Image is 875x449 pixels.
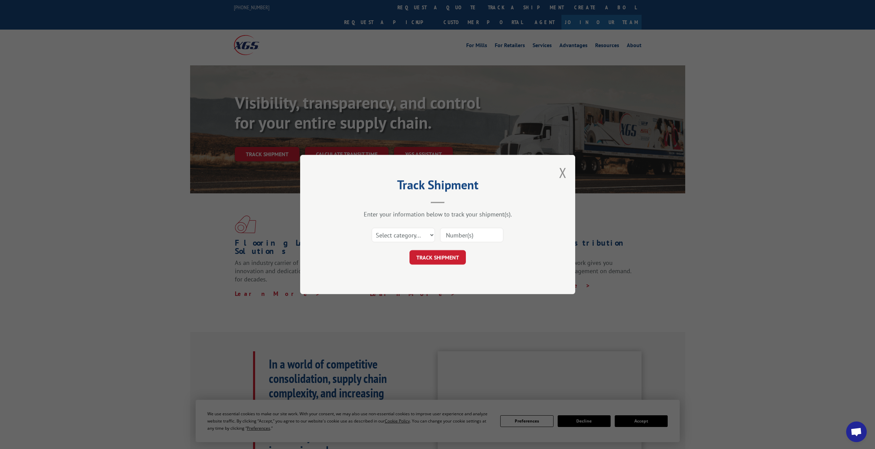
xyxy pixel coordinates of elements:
[440,228,503,242] input: Number(s)
[846,421,867,442] div: Open chat
[409,250,466,265] button: TRACK SHIPMENT
[335,180,541,193] h2: Track Shipment
[335,210,541,218] div: Enter your information below to track your shipment(s).
[559,163,567,182] button: Close modal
